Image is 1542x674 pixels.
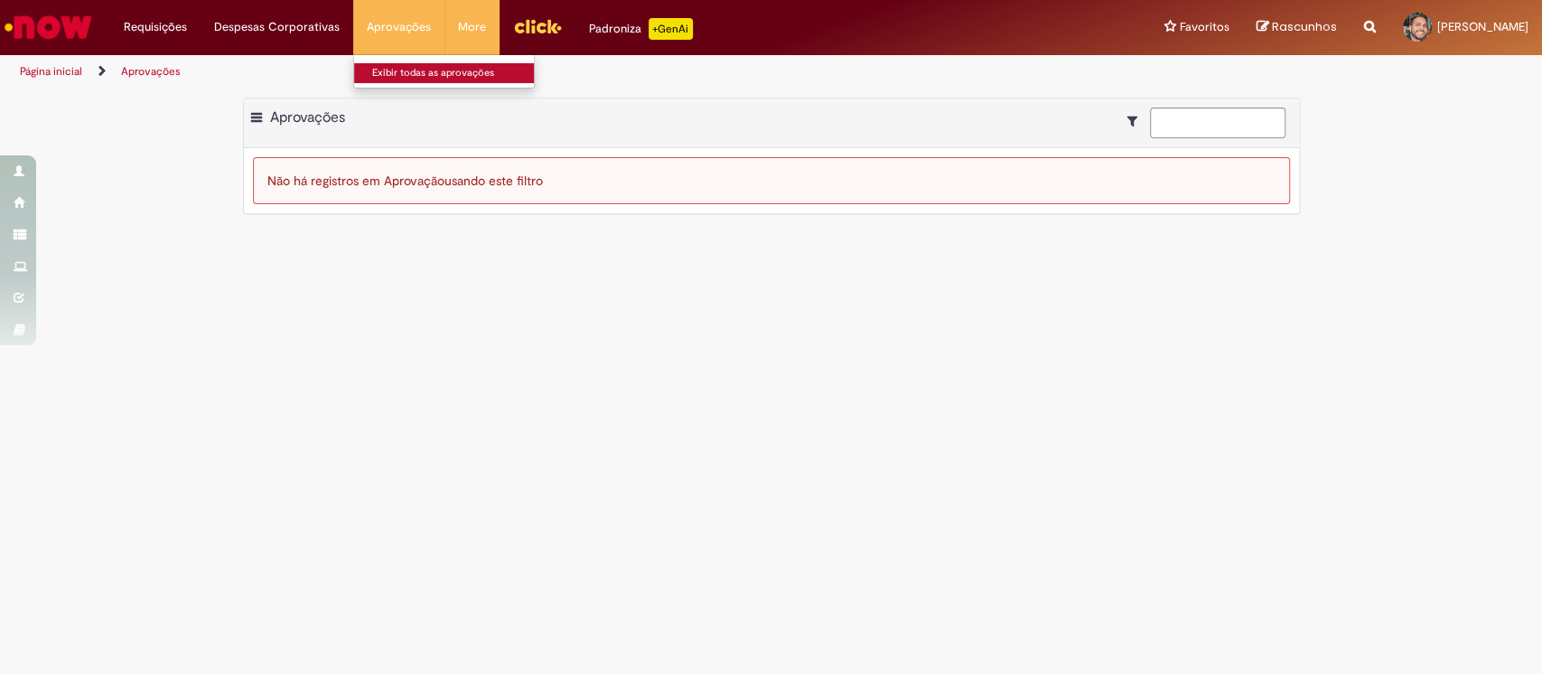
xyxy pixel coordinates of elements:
ul: Aprovações [353,54,535,89]
span: Aprovações [367,18,431,36]
i: Mostrar filtros para: Suas Solicitações [1127,115,1146,127]
a: Rascunhos [1257,19,1337,36]
img: click_logo_yellow_360x200.png [513,13,562,40]
span: Despesas Corporativas [214,18,340,36]
span: Favoritos [1180,18,1229,36]
span: Rascunhos [1272,18,1337,35]
span: Aprovações [270,108,345,126]
p: +GenAi [649,18,693,40]
span: [PERSON_NAME] [1437,19,1528,34]
a: Exibir todas as aprovações [354,63,553,83]
div: Não há registros em Aprovação [253,157,1290,204]
a: Página inicial [20,64,82,79]
span: usando este filtro [444,173,543,189]
span: Requisições [124,18,187,36]
div: Padroniza [589,18,693,40]
img: ServiceNow [2,9,95,45]
ul: Trilhas de página [14,55,1014,89]
a: Aprovações [121,64,181,79]
span: More [458,18,486,36]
